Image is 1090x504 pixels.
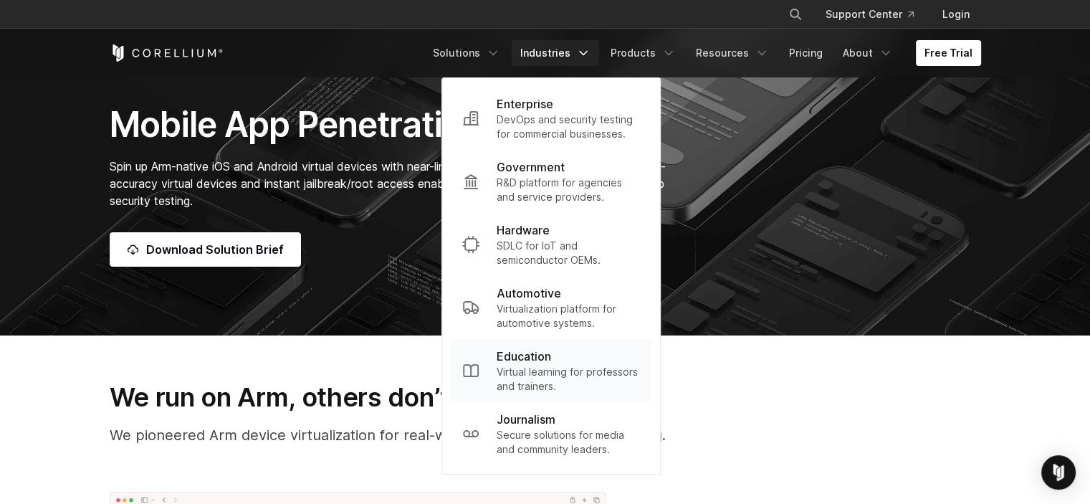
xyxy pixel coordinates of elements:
[497,222,550,239] p: Hardware
[512,40,599,66] a: Industries
[110,159,666,208] span: Spin up Arm-native iOS and Android virtual devices with near-limitless device and OS combinations...
[1041,455,1076,490] div: Open Intercom Messenger
[110,103,681,146] h1: Mobile App Penetration Testing
[146,241,284,258] span: Download Solution Brief
[451,150,651,213] a: Government R&D platform for agencies and service providers.
[931,1,981,27] a: Login
[451,213,651,276] a: Hardware SDLC for IoT and semiconductor OEMs.
[497,113,640,141] p: DevOps and security testing for commercial businesses.
[451,87,651,150] a: Enterprise DevOps and security testing for commercial businesses.
[783,1,808,27] button: Search
[451,339,651,402] a: Education Virtual learning for professors and trainers.
[497,95,553,113] p: Enterprise
[834,40,902,66] a: About
[451,276,651,339] a: Automotive Virtualization platform for automotive systems.
[497,302,640,331] p: Virtualization platform for automotive systems.
[110,232,301,267] a: Download Solution Brief
[497,285,561,302] p: Automotive
[497,411,555,428] p: Journalism
[110,424,981,446] p: We pioneered Arm device virtualization for real-world mobile app security testing.
[602,40,684,66] a: Products
[497,428,640,457] p: Secure solutions for media and community leaders.
[497,365,640,394] p: Virtual learning for professors and trainers.
[497,158,565,176] p: Government
[687,40,778,66] a: Resources
[424,40,509,66] a: Solutions
[110,44,224,62] a: Corellium Home
[771,1,981,27] div: Navigation Menu
[110,381,981,413] h3: We run on Arm, others don’t
[814,1,925,27] a: Support Center
[451,402,651,465] a: Journalism Secure solutions for media and community leaders.
[916,40,981,66] a: Free Trial
[497,176,640,204] p: R&D platform for agencies and service providers.
[497,239,640,267] p: SDLC for IoT and semiconductor OEMs.
[497,348,551,365] p: Education
[424,40,981,66] div: Navigation Menu
[780,40,831,66] a: Pricing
